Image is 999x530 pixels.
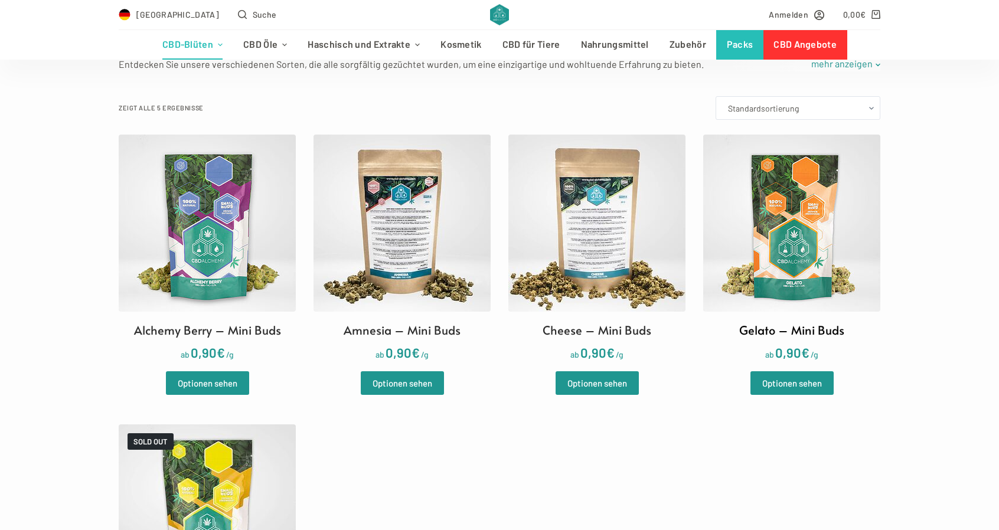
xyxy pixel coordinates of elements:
bdi: 0,00 [843,9,866,19]
span: € [801,345,809,360]
select: Shop-Bestellung [716,96,880,120]
a: Zubehör [659,30,716,60]
span: ab [765,349,774,359]
a: Packs [716,30,763,60]
p: Zeigt alle 5 Ergebnisse [119,103,204,113]
a: CBD Öle [233,30,298,60]
a: Alchemy Berry – Mini Buds ab0,90€/g [119,135,296,363]
bdi: 0,90 [775,345,809,360]
bdi: 0,90 [191,345,225,360]
a: Gelato – Mini Buds ab0,90€/g [703,135,880,363]
span: € [860,9,866,19]
a: Kosmetik [430,30,492,60]
h2: Amnesia – Mini Buds [344,321,461,339]
span: € [412,345,420,360]
a: mehr anzeigen [804,56,880,71]
button: Open search form [238,8,276,21]
a: CBD-Blüten [152,30,233,60]
nav: Header-Menü [152,30,847,60]
img: DE Flag [119,9,130,21]
span: Suche [253,8,277,21]
span: € [217,345,225,360]
a: CBD Angebote [763,30,847,60]
span: SOLD OUT [128,433,174,450]
a: Haschisch und Extrakte [298,30,430,60]
a: Cheese – Mini Buds ab0,90€/g [508,135,685,363]
a: Wähle Optionen für „Cheese - Mini Buds“ [556,371,639,395]
span: /g [226,349,234,359]
a: Wähle Optionen für „Gelato - Mini Buds“ [750,371,834,395]
bdi: 0,90 [386,345,420,360]
span: € [606,345,615,360]
h2: Cheese – Mini Buds [543,321,651,339]
a: Anmelden [769,8,824,21]
h2: Gelato – Mini Buds [739,321,844,339]
span: /g [616,349,623,359]
bdi: 0,90 [580,345,615,360]
span: /g [811,349,818,359]
img: CBD Alchemy [490,4,508,25]
a: Wähle Optionen für „Alchemy Berry - Mini Buds“ [166,371,249,395]
span: ab [376,349,384,359]
a: CBD für Tiere [492,30,570,60]
a: Nahrungsmittel [570,30,659,60]
a: Shopping cart [843,8,880,21]
span: /g [421,349,429,359]
span: ab [570,349,579,359]
a: Wähle Optionen für „Amnesia - Mini Buds“ [361,371,444,395]
span: Anmelden [769,8,808,21]
span: ab [181,349,190,359]
h2: Alchemy Berry – Mini Buds [134,321,281,339]
span: [GEOGRAPHIC_DATA] [136,8,219,21]
a: Amnesia – Mini Buds ab0,90€/g [314,135,491,363]
a: Select Country [119,8,219,21]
